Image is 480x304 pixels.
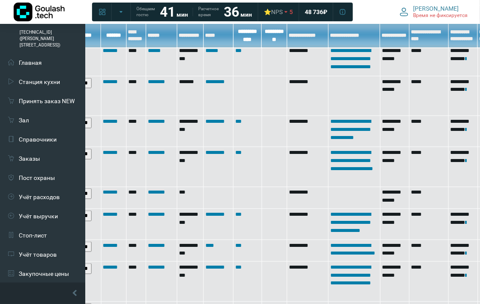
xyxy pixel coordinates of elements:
span: мин [240,11,252,18]
span: мин [176,11,188,18]
a: Обещаем гостю 41 мин Расчетное время 36 мин [131,4,257,20]
span: ₽ [323,8,327,16]
span: Обещаем гостю [136,6,155,18]
span: NPS [271,9,283,15]
div: ⭐ [264,8,283,16]
span: 5 [289,8,293,16]
img: Логотип компании Goulash.tech [14,3,65,21]
a: ⭐NPS 5 [259,4,298,20]
span: [PERSON_NAME] [413,5,459,12]
strong: 41 [160,4,175,20]
span: 48 736 [305,8,323,16]
button: [PERSON_NAME] Время не фиксируется [395,3,473,21]
strong: 36 [224,4,239,20]
span: Время не фиксируется [413,12,468,19]
span: Расчетное время [198,6,219,18]
a: 48 736 ₽ [300,4,333,20]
